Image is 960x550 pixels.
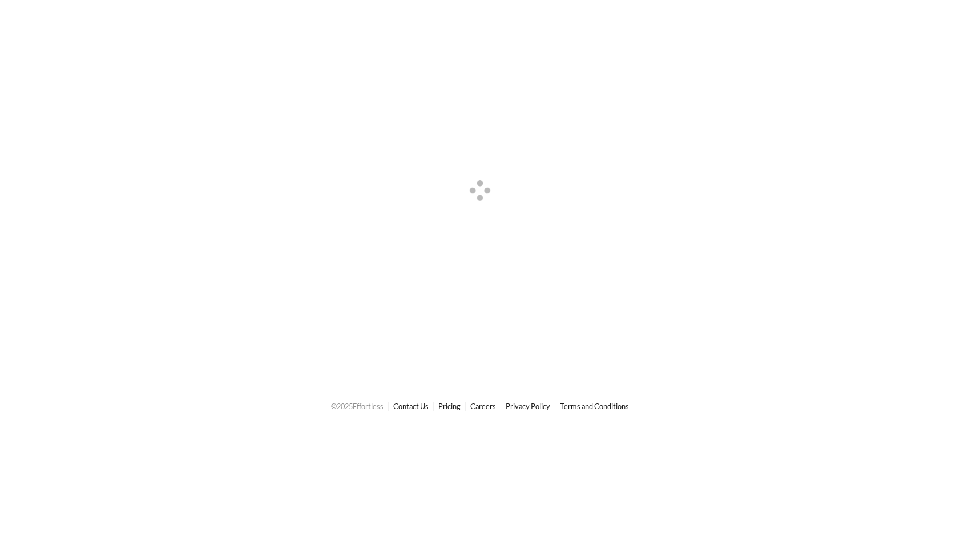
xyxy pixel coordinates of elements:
[331,402,384,411] span: © 2025 Effortless
[393,402,429,411] a: Contact Us
[438,402,461,411] a: Pricing
[470,402,496,411] a: Careers
[506,402,550,411] a: Privacy Policy
[560,402,629,411] a: Terms and Conditions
